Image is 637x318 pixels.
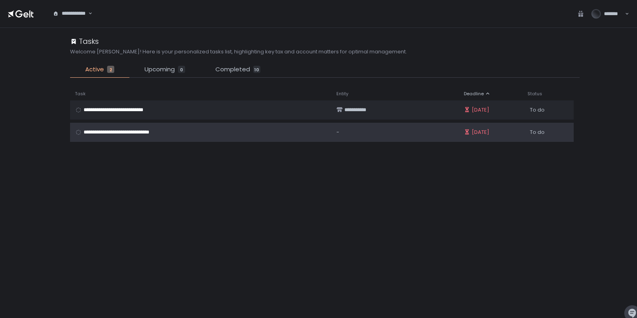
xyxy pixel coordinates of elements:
[53,17,88,25] input: Search for option
[336,91,348,97] span: Entity
[464,91,484,97] span: Deadline
[107,66,114,73] div: 2
[472,106,489,114] span: [DATE]
[528,91,542,97] span: Status
[530,106,545,114] span: To do
[336,129,339,136] span: -
[70,48,407,55] h2: Welcome [PERSON_NAME]! Here is your personalized tasks list, highlighting key tax and account mat...
[178,66,185,73] div: 0
[145,65,175,74] span: Upcoming
[75,91,86,97] span: Task
[85,65,104,74] span: Active
[215,65,250,74] span: Completed
[253,66,260,73] div: 10
[530,129,545,136] span: To do
[70,36,99,47] div: Tasks
[472,129,489,136] span: [DATE]
[48,6,92,22] div: Search for option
